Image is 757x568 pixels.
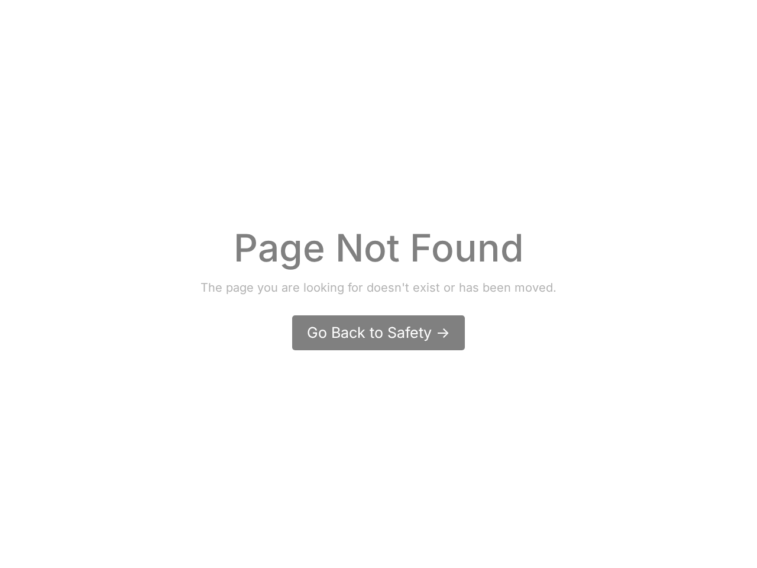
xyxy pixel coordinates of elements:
a: Go Back to Safety -> [292,315,465,350]
div: Page Not Found [200,224,557,272]
div: Go Back to Safety -> [307,322,450,343]
iframe: Chat Widget [698,511,757,568]
div: The page you are looking for doesn't exist or has been moved. [200,277,557,298]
